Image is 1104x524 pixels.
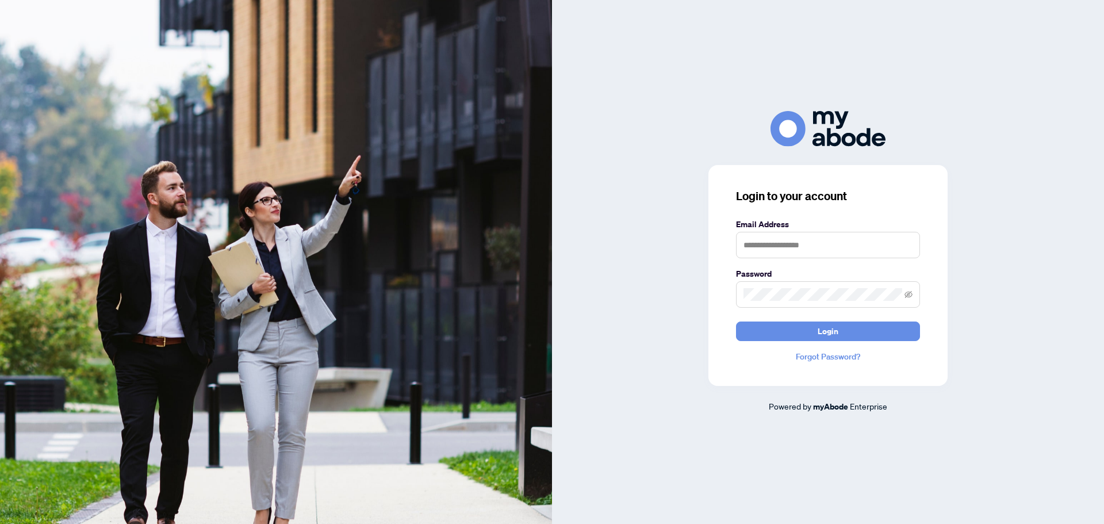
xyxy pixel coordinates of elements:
[850,401,887,411] span: Enterprise
[736,267,920,280] label: Password
[770,111,885,146] img: ma-logo
[736,350,920,363] a: Forgot Password?
[736,322,920,341] button: Login
[818,322,838,341] span: Login
[813,400,848,413] a: myAbode
[904,290,913,299] span: eye-invisible
[736,218,920,231] label: Email Address
[736,188,920,204] h3: Login to your account
[769,401,811,411] span: Powered by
